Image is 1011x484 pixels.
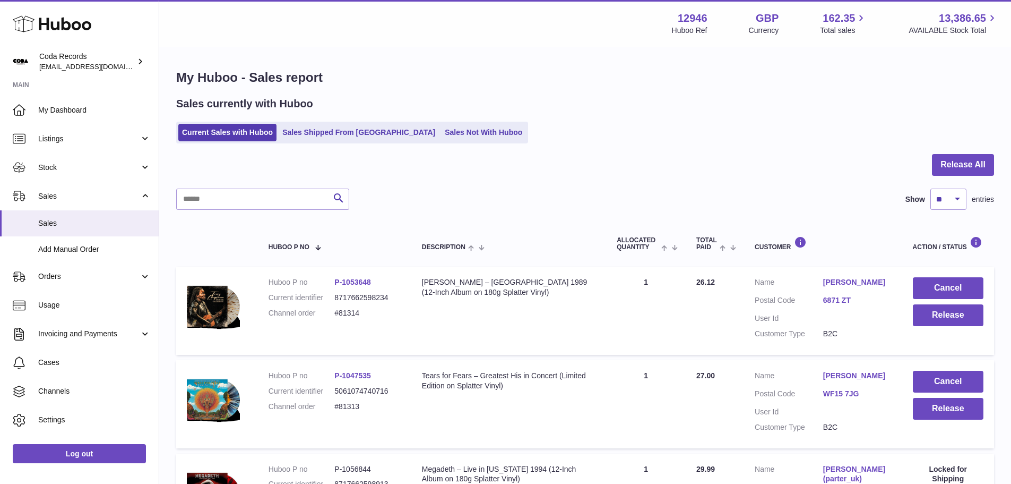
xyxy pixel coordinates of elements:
a: Log out [13,444,146,463]
span: Sales [38,218,151,228]
a: P-1047535 [334,371,371,380]
span: Settings [38,415,151,425]
dd: B2C [823,422,892,432]
span: Stock [38,163,140,173]
label: Show [905,194,925,205]
span: Channels [38,386,151,396]
span: entries [972,194,994,205]
span: 26.12 [696,278,715,286]
button: Release [913,398,983,420]
span: Orders [38,271,140,282]
a: [PERSON_NAME] [823,277,892,287]
dt: Huboo P no [269,464,335,474]
td: 1 [606,267,686,355]
button: Cancel [913,371,983,393]
dt: Huboo P no [269,371,335,381]
span: Listings [38,134,140,144]
span: 29.99 [696,465,715,473]
dt: Customer Type [755,329,823,339]
span: 162.35 [823,11,855,26]
dt: Current identifier [269,293,335,303]
a: P-1053648 [334,278,371,286]
div: Huboo Ref [672,26,707,36]
dt: Current identifier [269,386,335,396]
dd: #81313 [334,402,401,412]
button: Cancel [913,277,983,299]
div: Customer [755,236,892,251]
dt: Postal Code [755,389,823,402]
strong: GBP [756,11,779,26]
dd: 5061074740716 [334,386,401,396]
span: Total sales [820,26,867,36]
dd: B2C [823,329,892,339]
span: Sales [38,191,140,201]
a: 13,386.65 AVAILABLE Stock Total [909,11,998,36]
div: Coda Records [39,52,135,72]
div: [PERSON_NAME] – [GEOGRAPHIC_DATA] 1989 (12-Inch Album on 180g Splatter Vinyl) [422,277,595,298]
dd: P-1056844 [334,464,401,474]
span: 27.00 [696,371,715,380]
a: Sales Not With Huboo [441,124,526,141]
span: [EMAIL_ADDRESS][DOMAIN_NAME] [39,62,156,71]
dt: Name [755,371,823,384]
div: Currency [749,26,779,36]
div: Action / Status [913,236,983,251]
button: Release [913,304,983,326]
a: 162.35 Total sales [820,11,867,36]
strong: 12946 [678,11,707,26]
span: Usage [38,300,151,310]
dt: Channel order [269,402,335,412]
td: 1 [606,360,686,448]
img: haz@pcatmedia.com [13,54,29,70]
dt: Name [755,277,823,290]
span: My Dashboard [38,105,151,115]
dt: Customer Type [755,422,823,432]
span: Add Manual Order [38,244,151,254]
img: 129461749639669.png [187,371,240,428]
span: Cases [38,358,151,368]
h1: My Huboo - Sales report [176,69,994,86]
dd: #81314 [334,308,401,318]
span: 13,386.65 [939,11,986,26]
a: 6871 ZT [823,295,892,305]
span: Total paid [696,237,717,251]
dt: Channel order [269,308,335,318]
span: Huboo P no [269,244,309,251]
a: Sales Shipped From [GEOGRAPHIC_DATA] [279,124,439,141]
span: ALLOCATED Quantity [617,237,659,251]
span: AVAILABLE Stock Total [909,26,998,36]
button: Release All [932,154,994,176]
dt: Huboo P no [269,277,335,287]
dt: Postal Code [755,295,823,308]
div: Tears for Fears – Greatest His in Concert (Limited Edition on Splatter Vinyl) [422,371,595,391]
span: Description [422,244,465,251]
a: WF15 7JG [823,389,892,399]
a: Current Sales with Huboo [178,124,276,141]
dt: User Id [755,407,823,417]
span: Invoicing and Payments [38,329,140,339]
dt: User Id [755,313,823,324]
dd: 8717662598234 [334,293,401,303]
h2: Sales currently with Huboo [176,97,313,111]
img: 1753976053.png [187,277,240,335]
a: [PERSON_NAME] [823,371,892,381]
